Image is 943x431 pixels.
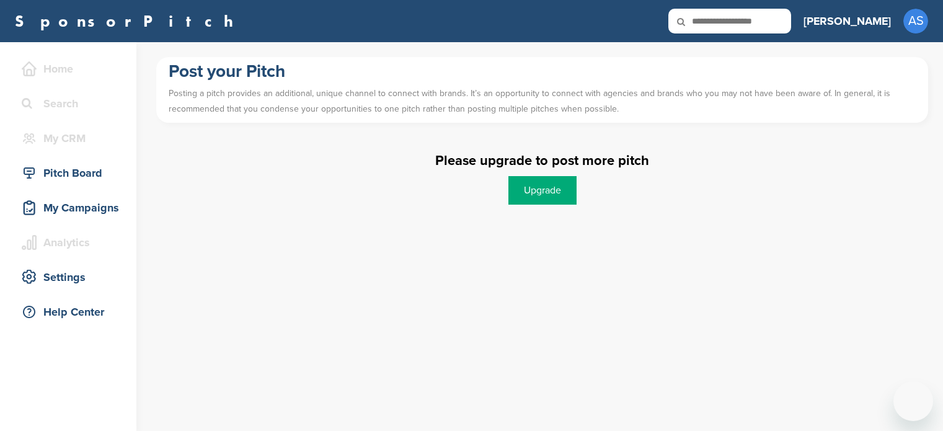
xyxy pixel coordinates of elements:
[804,12,891,30] h3: [PERSON_NAME]
[19,301,124,323] div: Help Center
[508,176,577,205] a: Upgrade
[19,231,124,254] div: Analytics
[804,7,891,35] a: [PERSON_NAME]
[19,197,124,219] div: My Campaigns
[12,89,124,118] a: Search
[12,193,124,222] a: My Campaigns
[893,381,933,421] iframe: Button to launch messaging window
[12,298,124,326] a: Help Center
[12,263,124,291] a: Settings
[903,9,928,33] span: AS
[435,153,649,169] label: Please upgrade to post more pitch
[12,159,124,187] a: Pitch Board
[12,228,124,257] a: Analytics
[19,127,124,149] div: My CRM
[19,266,124,288] div: Settings
[12,124,124,153] a: My CRM
[19,162,124,184] div: Pitch Board
[169,82,916,120] p: Posting a pitch provides an additional, unique channel to connect with brands. It’s an opportunit...
[15,13,241,29] a: SponsorPitch
[19,92,124,115] div: Search
[19,58,124,80] div: Home
[169,60,916,82] h1: Post your Pitch
[12,55,124,83] a: Home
